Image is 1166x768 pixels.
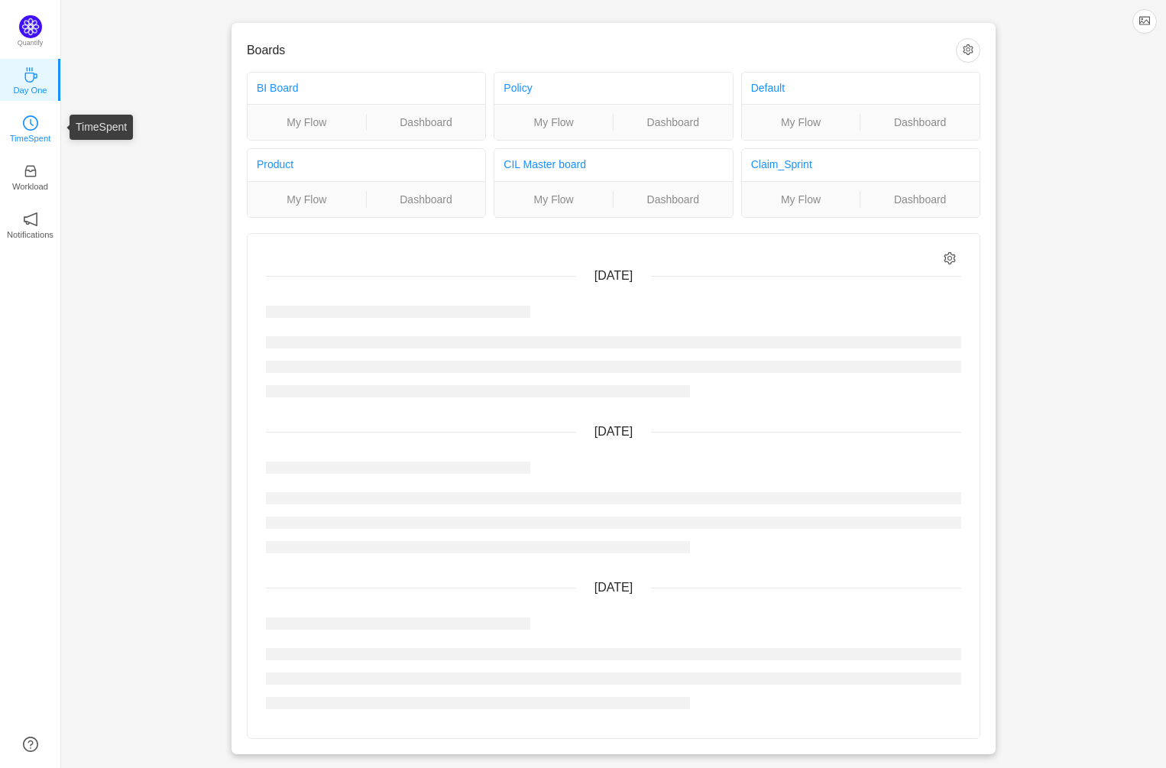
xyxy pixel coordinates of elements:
a: icon: notificationNotifications [23,216,38,232]
a: Dashboard [860,191,980,208]
p: Workload [12,180,48,193]
p: Day One [13,83,47,97]
span: [DATE] [594,581,633,594]
a: BI Board [257,82,298,94]
a: icon: coffeeDay One [23,72,38,87]
i: icon: clock-circle [23,115,38,131]
p: TimeSpent [10,131,51,145]
button: icon: picture [1132,9,1157,34]
a: icon: clock-circleTimeSpent [23,120,38,135]
button: icon: setting [956,38,980,63]
p: Notifications [7,228,53,241]
a: Policy [504,82,532,94]
i: icon: notification [23,212,38,227]
i: icon: coffee [23,67,38,83]
span: [DATE] [594,269,633,282]
a: My Flow [494,114,613,131]
a: Dashboard [367,191,486,208]
a: My Flow [248,191,366,208]
a: Product [257,158,293,170]
i: icon: inbox [23,164,38,179]
i: icon: setting [944,252,957,265]
a: My Flow [248,114,366,131]
a: Dashboard [860,114,980,131]
a: Default [751,82,785,94]
p: Quantify [18,38,44,49]
a: My Flow [494,191,613,208]
a: icon: question-circle [23,737,38,752]
span: [DATE] [594,425,633,438]
h3: Boards [247,43,956,58]
a: Dashboard [614,191,733,208]
a: Dashboard [367,114,486,131]
a: Dashboard [614,114,733,131]
a: My Flow [742,191,860,208]
img: Quantify [19,15,42,38]
a: icon: inboxWorkload [23,168,38,183]
a: CIL Master board [504,158,586,170]
a: Claim_Sprint [751,158,812,170]
a: My Flow [742,114,860,131]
